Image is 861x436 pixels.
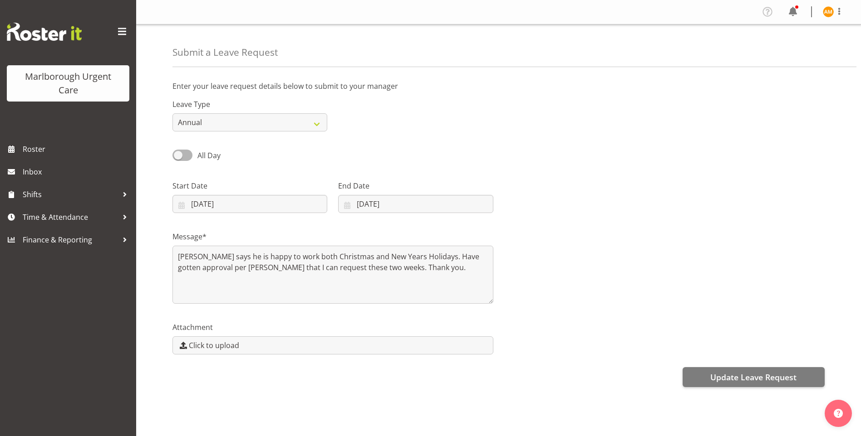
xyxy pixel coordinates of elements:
input: Click to select... [338,195,493,213]
span: Roster [23,142,132,156]
label: End Date [338,180,493,191]
label: Attachment [172,322,493,333]
input: Click to select... [172,195,327,213]
img: Rosterit website logo [7,23,82,41]
div: Marlborough Urgent Care [16,70,120,97]
h4: Submit a Leave Request [172,47,278,58]
button: Update Leave Request [683,367,825,387]
p: Enter your leave request details below to submit to your manager [172,81,825,92]
label: Start Date [172,180,327,191]
span: Click to upload [189,340,239,351]
span: Update Leave Request [710,371,797,383]
span: Inbox [23,165,132,179]
span: Finance & Reporting [23,233,118,247]
label: Message* [172,231,493,242]
span: Shifts [23,188,118,201]
span: All Day [197,150,221,160]
img: alexandra-madigan11823.jpg [823,6,834,17]
label: Leave Type [172,99,327,110]
img: help-xxl-2.png [834,409,843,418]
span: Time & Attendance [23,210,118,224]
